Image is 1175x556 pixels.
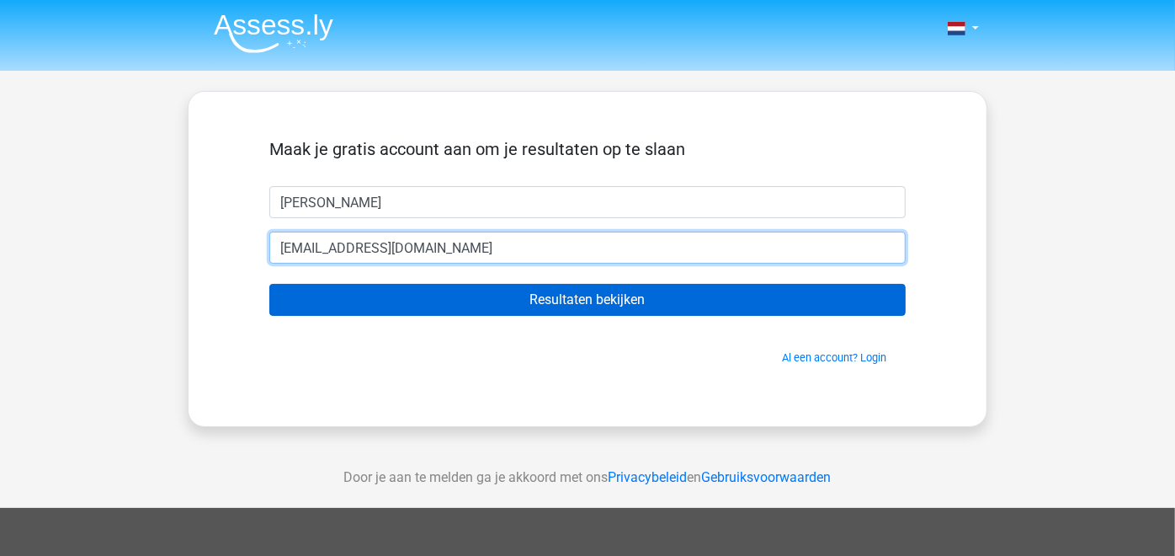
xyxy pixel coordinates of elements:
a: Privacybeleid [609,469,688,485]
input: Email [269,232,906,264]
a: Gebruiksvoorwaarden [702,469,832,485]
h5: Maak je gratis account aan om je resultaten op te slaan [269,139,906,159]
a: Al een account? Login [782,351,886,364]
img: Assessly [214,13,333,53]
input: Voornaam [269,186,906,218]
input: Resultaten bekijken [269,284,906,316]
